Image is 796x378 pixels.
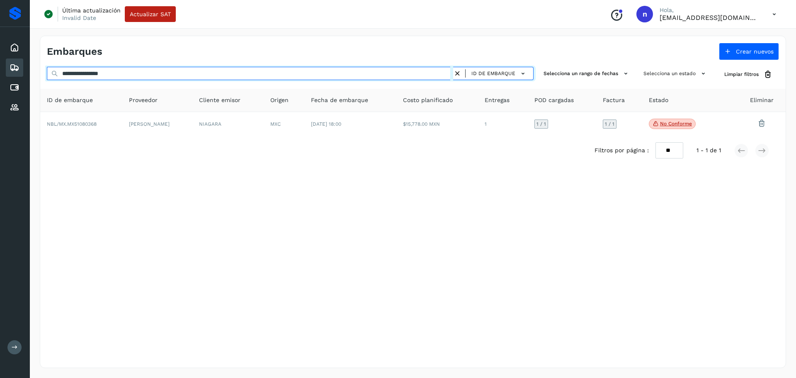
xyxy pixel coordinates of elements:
[469,68,530,80] button: ID de embarque
[478,112,528,136] td: 1
[595,146,649,155] span: Filtros por página :
[6,78,23,97] div: Cuentas por pagar
[605,122,614,127] span: 1 / 1
[724,71,759,78] span: Limpiar filtros
[311,96,368,105] span: Fecha de embarque
[660,14,759,22] p: niagara+prod@solvento.mx
[6,39,23,57] div: Inicio
[122,112,192,136] td: [PERSON_NAME]
[736,49,774,54] span: Crear nuevos
[47,121,97,127] span: NBL/MX.MX51080368
[640,67,711,80] button: Selecciona un estado
[264,112,305,136] td: MXC
[192,112,264,136] td: NIAGARA
[471,70,515,77] span: ID de embarque
[47,46,102,58] h4: Embarques
[534,96,574,105] span: POD cargadas
[62,14,96,22] p: Invalid Date
[540,67,633,80] button: Selecciona un rango de fechas
[6,98,23,117] div: Proveedores
[719,43,779,60] button: Crear nuevos
[603,96,625,105] span: Factura
[62,7,121,14] p: Última actualización
[750,96,774,105] span: Eliminar
[47,96,93,105] span: ID de embarque
[125,6,176,22] button: Actualizar SAT
[696,146,721,155] span: 1 - 1 de 1
[129,96,158,105] span: Proveedor
[649,96,668,105] span: Estado
[485,96,510,105] span: Entregas
[660,121,692,127] p: No conforme
[6,59,23,77] div: Embarques
[660,7,759,14] p: Hola,
[130,11,171,17] span: Actualizar SAT
[270,96,289,105] span: Origen
[199,96,240,105] span: Cliente emisor
[311,121,341,127] span: [DATE] 18:00
[403,96,453,105] span: Costo planificado
[718,67,779,82] button: Limpiar filtros
[396,112,478,136] td: $15,778.00 MXN
[536,122,546,127] span: 1 / 1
